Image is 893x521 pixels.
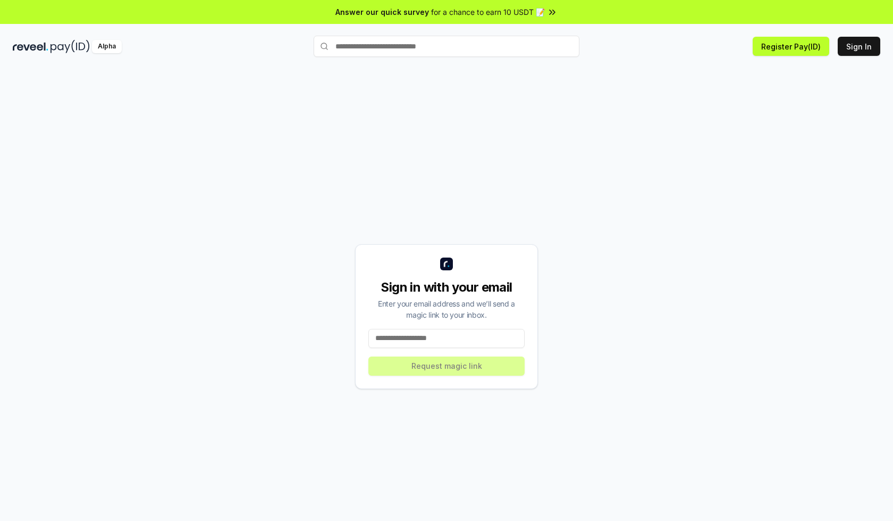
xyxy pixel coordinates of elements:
span: Answer our quick survey [335,6,429,18]
button: Sign In [838,37,880,56]
button: Register Pay(ID) [753,37,829,56]
div: Sign in with your email [368,279,525,296]
img: pay_id [50,40,90,53]
img: logo_small [440,258,453,270]
img: reveel_dark [13,40,48,53]
div: Enter your email address and we’ll send a magic link to your inbox. [368,298,525,320]
span: for a chance to earn 10 USDT 📝 [431,6,545,18]
div: Alpha [92,40,122,53]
